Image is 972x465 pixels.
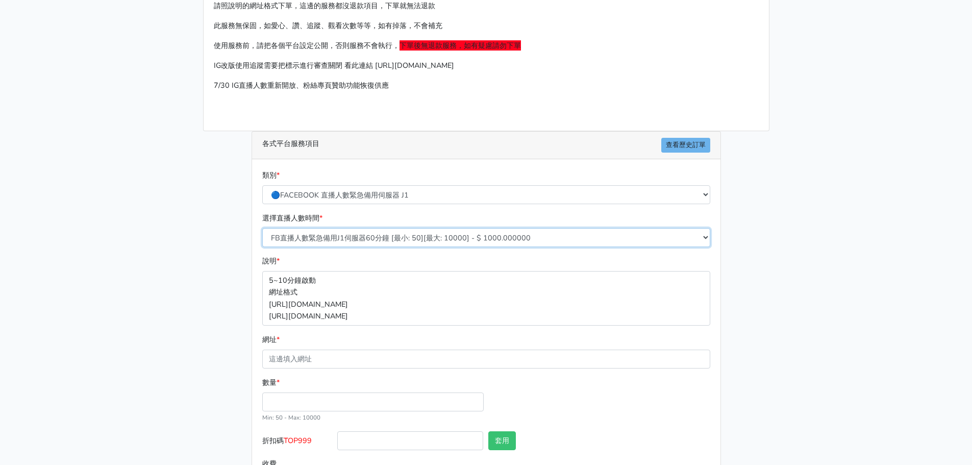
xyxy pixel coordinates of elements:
[262,271,710,325] p: 5~10分鐘啟動 網址格式 [URL][DOMAIN_NAME] [URL][DOMAIN_NAME]
[262,413,320,422] small: Min: 50 - Max: 10000
[661,138,710,153] a: 查看歷史訂單
[400,40,521,51] span: 下單後無退款服務，如有疑慮請勿下單
[214,40,759,52] p: 使用服務前，請把各個平台設定公開，否則服務不會執行，
[262,350,710,369] input: 這邊填入網址
[262,255,280,267] label: 說明
[284,435,312,446] span: TOP999
[260,431,335,454] label: 折扣碼
[252,132,720,159] div: 各式平台服務項目
[214,80,759,91] p: 7/30 IG直播人數重新開放、粉絲專頁贊助功能恢復供應
[214,60,759,71] p: IG改版使用追蹤需要把標示進行審查關閉 看此連結 [URL][DOMAIN_NAME]
[262,334,280,346] label: 網址
[262,169,280,181] label: 類別
[214,20,759,32] p: 此服務無保固，如愛心、讚、追蹤、觀看次數等等，如有掉落，不會補充
[262,377,280,388] label: 數量
[488,431,516,450] button: 套用
[262,212,322,224] label: 選擇直播人數時間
